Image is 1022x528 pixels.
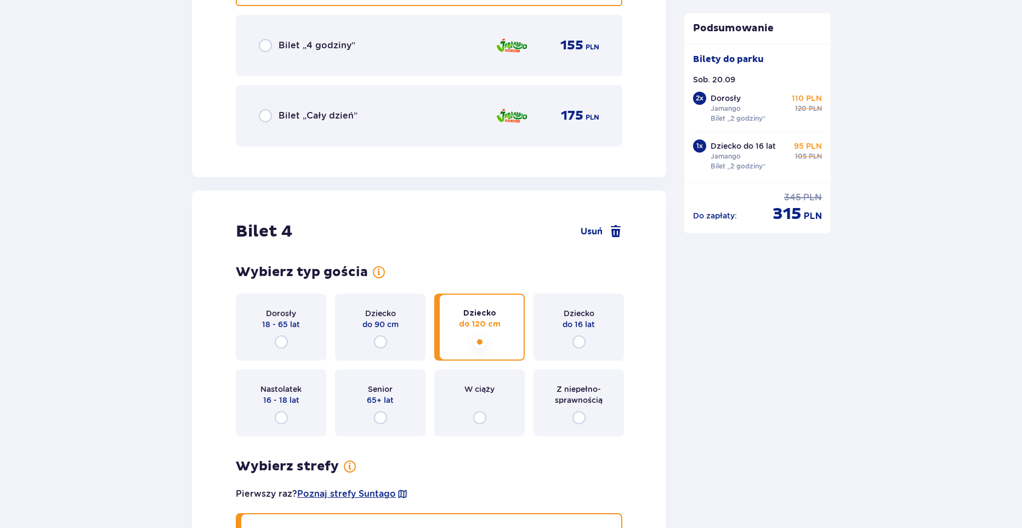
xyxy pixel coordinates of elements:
[266,308,296,319] p: Dorosły
[496,104,528,127] img: zone logo
[279,40,355,52] p: Bilet „4 godziny”
[459,319,501,330] p: do 120 cm
[795,151,807,161] p: 105
[711,114,766,123] p: Bilet „2 godziny”
[792,93,822,104] p: 110 PLN
[803,192,822,204] p: PLN
[560,37,583,54] p: 155
[784,192,801,204] p: 345
[581,226,603,238] span: Usuń
[693,74,735,85] p: Sob. 20.09
[693,139,706,153] div: 1 x
[794,141,822,151] p: 95 PLN
[711,141,776,151] p: Dziecko do 16 lat
[236,488,408,500] p: Pierwszy raz?
[684,22,831,35] p: Podsumowanie
[564,308,594,319] p: Dziecko
[236,221,293,242] p: Bilet 4
[711,151,741,161] p: Jamango
[365,308,396,319] p: Dziecko
[543,384,614,406] p: Z niepełno­sprawnością
[804,210,822,222] p: PLN
[581,225,622,238] a: Usuń
[809,151,822,161] p: PLN
[236,264,368,280] p: Wybierz typ gościa
[711,104,741,114] p: Jamango
[586,113,599,122] p: PLN
[463,308,496,319] p: Dziecko
[260,384,302,395] p: Nastolatek
[586,42,599,52] p: PLN
[711,93,741,104] p: Dorosły
[795,104,807,114] p: 120
[362,319,399,330] p: do 90 cm
[263,395,299,406] p: 16 - 18 lat
[368,384,393,395] p: Senior
[693,210,737,221] p: Do zapłaty :
[809,104,822,114] p: PLN
[236,458,339,475] p: Wybierz strefy
[367,395,394,406] p: 65+ lat
[262,319,300,330] p: 18 - 65 lat
[693,53,764,65] p: Bilety do parku
[561,108,583,124] p: 175
[464,384,495,395] p: W ciąży
[563,319,595,330] p: do 16 lat
[297,488,396,500] a: Poznaj strefy Suntago
[279,110,357,122] p: Bilet „Cały dzień”
[693,92,706,105] div: 2 x
[711,161,766,171] p: Bilet „2 godziny”
[773,204,802,224] p: 315
[496,34,528,57] img: zone logo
